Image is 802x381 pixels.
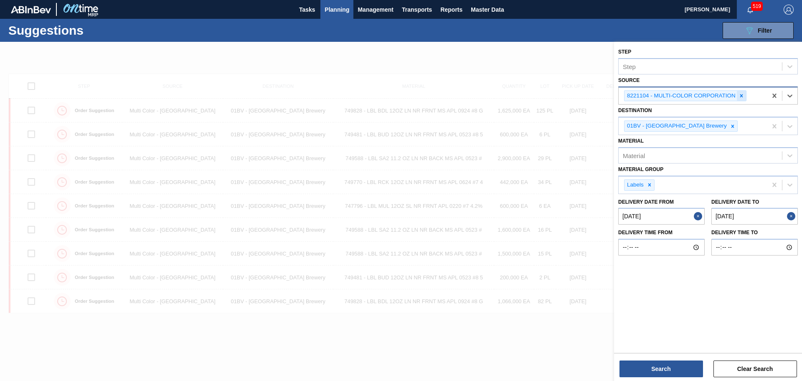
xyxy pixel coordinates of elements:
label: Delivery Date from [618,199,674,205]
span: Master Data [471,5,504,15]
span: Management [358,5,393,15]
h1: Suggestions [8,26,157,35]
div: Step [623,63,636,70]
span: Tasks [298,5,316,15]
label: Source [618,77,640,83]
label: Step [618,49,631,55]
label: Destination [618,107,652,113]
label: Delivery time from [618,227,705,239]
div: 01BV - [GEOGRAPHIC_DATA] Brewery [624,121,728,131]
div: Material [623,152,645,159]
img: Logout [784,5,794,15]
span: Filter [758,27,772,34]
span: 519 [751,2,763,11]
label: Material Group [618,166,663,172]
label: Delivery time to [711,227,798,239]
input: mm/dd/yyyy [711,208,798,225]
label: Material [618,138,644,144]
button: Notifications [737,4,764,15]
button: Close [787,208,798,225]
span: Planning [325,5,349,15]
div: Labels [624,180,645,190]
img: TNhmsLtSVTkK8tSr43FrP2fwEKptu5GPRR3wAAAABJRU5ErkJggg== [11,6,51,13]
span: Transports [402,5,432,15]
button: Filter [723,22,794,39]
span: Reports [440,5,462,15]
button: Close [694,208,705,225]
input: mm/dd/yyyy [618,208,705,225]
label: Delivery Date to [711,199,759,205]
div: 8221104 - MULTI-COLOR CORPORATION [624,91,737,101]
